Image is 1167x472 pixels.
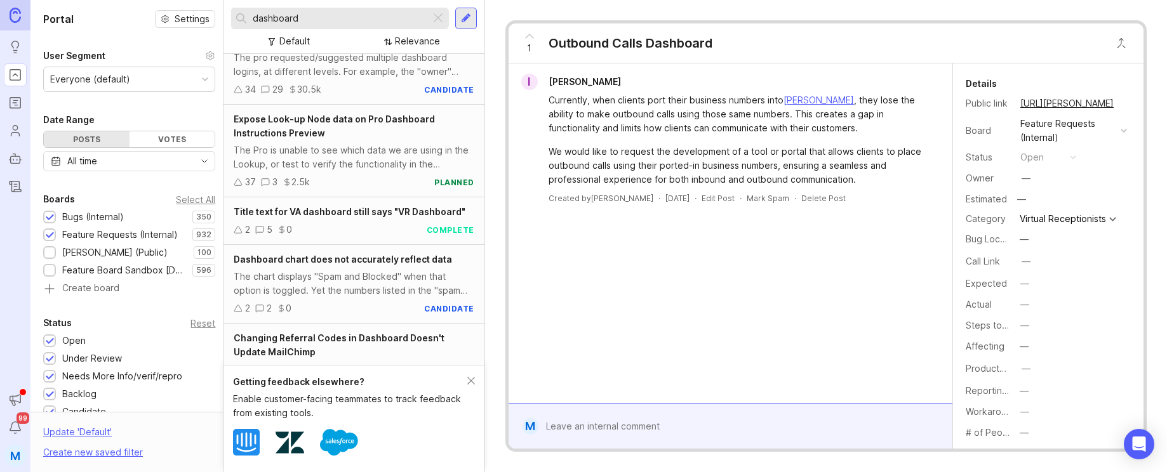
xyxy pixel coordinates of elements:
[176,196,215,203] div: Select All
[966,385,1034,396] label: Reporting Team
[395,34,440,48] div: Relevance
[4,147,27,170] a: Autopilot
[549,93,927,135] div: Currently, when clients port their business numbers into , they lose the ability to make outbound...
[43,284,215,295] a: Create board
[43,112,95,128] div: Date Range
[223,26,484,105] a: Multiple Log-In Access to the DashboardThe pro requested/suggested multiple dashboard logins, at ...
[245,82,256,96] div: 34
[523,418,538,435] div: M
[10,8,21,22] img: Canny Home
[1020,339,1029,353] div: —
[62,405,106,419] div: Candidate
[253,11,425,25] input: Search...
[267,223,272,237] div: 5
[245,223,250,237] div: 2
[67,154,97,168] div: All time
[424,303,474,314] div: candidate
[297,82,321,96] div: 30.5k
[234,332,444,357] span: Changing Referral Codes in Dashboard Doesn't Update MailChimp
[665,193,690,204] a: [DATE]
[1017,95,1117,112] a: [URL][PERSON_NAME]
[521,74,538,90] div: I
[286,223,292,237] div: 0
[234,143,474,171] div: The Pro is unable to see which data we are using in the Lookup, or test to verify the functionali...
[966,150,1010,164] div: Status
[196,265,211,275] p: 596
[1018,253,1034,270] button: Call Link
[1020,384,1029,398] div: —
[234,270,474,298] div: The chart displays "Spam and Blocked" when that option is toggled. Yet the numbers listed in the ...
[267,301,272,315] div: 2
[62,369,182,383] div: Needs More Info/verif/repro
[966,76,997,91] div: Details
[245,175,256,189] div: 37
[233,392,467,420] div: Enable customer-facing teammates to track feedback from existing tools.
[1022,171,1030,185] div: —
[549,193,653,204] div: Created by [PERSON_NAME]
[234,206,465,217] span: Title text for VA dashboard still says "VR Dashboard"
[1017,403,1033,420] button: Workaround
[966,278,1007,289] label: Expected
[1124,429,1154,459] div: Open Intercom Messenger
[794,193,796,204] div: ·
[1020,298,1029,311] div: —
[1020,150,1044,164] div: open
[234,114,435,138] span: Expose Look-up Node data on Pro Dashboard Instructions Preview
[1022,362,1030,376] div: —
[320,423,358,461] img: Salesforce logo
[245,301,250,315] div: 2
[272,82,283,96] div: 29
[1018,360,1034,377] button: ProductboardID
[1020,232,1029,246] div: —
[43,315,72,331] div: Status
[966,124,1010,138] div: Board
[1020,447,1029,461] div: —
[62,210,124,224] div: Bugs (Internal)
[1013,191,1030,207] div: —
[424,84,474,95] div: candidate
[434,177,474,188] div: planned
[279,34,310,48] div: Default
[4,388,27,411] button: Announcements
[223,324,484,416] a: Changing Referral Codes in Dashboard Doesn't Update MailChimpWhen a new pro is created, it automa...
[966,299,992,310] label: Actual
[190,320,215,327] div: Reset
[4,63,27,86] a: Portal
[4,444,27,467] div: M
[43,48,105,63] div: User Segment
[194,156,215,166] svg: toggle icon
[155,10,215,28] button: Settings
[966,256,1000,266] label: Call Link
[223,245,484,324] a: Dashboard chart does not accurately reflect dataThe chart displays "Spam and Blocked" when that o...
[966,195,1007,204] div: Estimated
[549,145,927,187] div: We would like to request the development of a tool or portal that allows clients to place outboun...
[527,41,531,55] span: 1
[130,131,215,147] div: Votes
[740,193,742,204] div: ·
[658,193,660,204] div: ·
[665,193,690,203] time: [DATE]
[196,230,211,240] p: 932
[43,445,143,459] div: Create new saved filter
[43,425,112,445] div: Update ' Default '
[966,320,1052,331] label: Steps to Reproduce
[44,131,130,147] div: Posts
[4,416,27,439] button: Notifications
[747,193,789,204] button: Mark Spam
[1017,275,1033,292] button: Expected
[234,254,452,265] span: Dashboard chart does not accurately reflect data
[1020,277,1029,291] div: —
[966,363,1033,374] label: ProductboardID
[1109,30,1134,56] button: Close button
[175,13,210,25] span: Settings
[4,175,27,198] a: Changelog
[1017,317,1033,334] button: Steps to Reproduce
[233,375,467,389] div: Getting feedback elsewhere?
[1020,318,1029,332] div: —
[784,95,854,105] a: [PERSON_NAME]
[286,301,291,315] div: 0
[4,119,27,142] a: Users
[223,197,484,245] a: Title text for VA dashboard still says "VR Dashboard"250complete
[427,225,474,235] div: complete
